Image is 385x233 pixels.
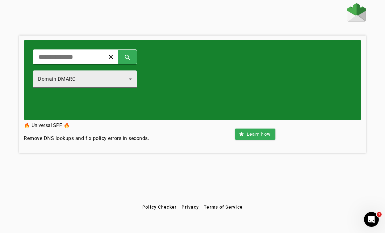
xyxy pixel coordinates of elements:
span: Privacy [182,205,199,210]
button: Policy Checker [140,201,179,213]
h3: 🔥 Universal SPF 🔥 [24,121,149,130]
iframe: Intercom live chat [364,212,379,227]
span: 1 [377,212,382,217]
span: Learn how [247,131,270,137]
span: Policy Checker [142,205,177,210]
button: Terms of Service [201,201,245,213]
span: Domain DMARC [38,76,75,82]
h4: Remove DNS lookups and fix policy errors in seconds. [24,135,149,142]
img: Fraudmarc Logo [347,3,366,22]
button: Privacy [179,201,201,213]
button: Learn how [235,129,275,140]
span: Terms of Service [204,205,243,210]
a: Home [347,3,366,23]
